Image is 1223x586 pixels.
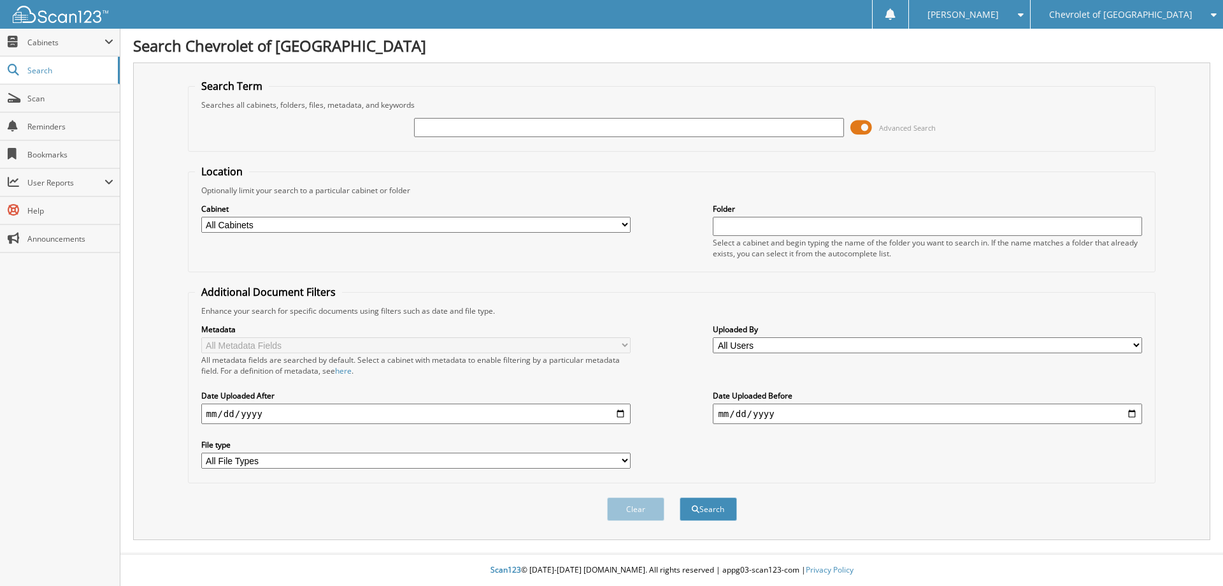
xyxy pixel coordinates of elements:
[195,99,1149,110] div: Searches all cabinets, folders, files, metadata, and keywords
[27,121,113,132] span: Reminders
[201,203,631,214] label: Cabinet
[13,6,108,23] img: scan123-logo-white.svg
[27,177,104,188] span: User Reports
[195,285,342,299] legend: Additional Document Filters
[1049,11,1192,18] span: Chevrolet of [GEOGRAPHIC_DATA]
[201,390,631,401] label: Date Uploaded After
[195,305,1149,316] div: Enhance your search for specific documents using filters such as date and file type.
[201,324,631,335] label: Metadata
[27,65,111,76] span: Search
[195,165,249,179] legend: Location
[713,237,1142,259] div: Select a cabinet and begin typing the name of the folder you want to search in. If the name match...
[201,439,631,450] label: File type
[201,404,631,424] input: start
[879,123,936,133] span: Advanced Search
[27,93,113,104] span: Scan
[27,205,113,216] span: Help
[713,404,1142,424] input: end
[335,365,352,376] a: here
[680,497,737,521] button: Search
[27,233,113,244] span: Announcements
[201,355,631,376] div: All metadata fields are searched by default. Select a cabinet with metadata to enable filtering b...
[195,185,1149,196] div: Optionally limit your search to a particular cabinet or folder
[120,555,1223,586] div: © [DATE]-[DATE] [DOMAIN_NAME]. All rights reserved | appg03-scan123-com |
[713,390,1142,401] label: Date Uploaded Before
[713,203,1142,214] label: Folder
[713,324,1142,335] label: Uploaded By
[607,497,664,521] button: Clear
[490,564,521,575] span: Scan123
[195,79,269,93] legend: Search Term
[133,35,1210,56] h1: Search Chevrolet of [GEOGRAPHIC_DATA]
[27,149,113,160] span: Bookmarks
[927,11,999,18] span: [PERSON_NAME]
[27,37,104,48] span: Cabinets
[806,564,854,575] a: Privacy Policy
